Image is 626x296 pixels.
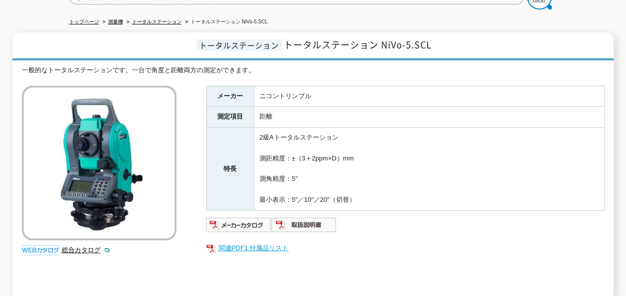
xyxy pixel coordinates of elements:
[284,38,432,51] span: トータルステーション NiVo-5.SCL
[22,65,605,76] div: 一般的なトータルステーションです。一台で角度と距離両方の測定ができます。
[197,39,281,51] span: トータルステーション
[271,217,337,233] img: 取扱説明書
[206,128,254,211] th: 特長
[206,242,605,255] a: 関連PDF1 付属品リスト
[22,245,59,255] img: webカタログ
[254,86,604,107] td: ニコントリンブル
[132,19,182,24] a: トータルステーション
[271,223,337,231] a: 取扱説明書
[206,107,254,128] th: 測定項目
[254,128,604,211] td: 2級Aトータルステーション 測距精度：±（3＋2ppm×D）mm 測角精度：5″ 最小表示：5″／10″／20″（切替）
[206,217,271,233] img: メーカーカタログ
[62,246,111,254] a: 総合カタログ
[108,19,123,24] a: 測量機
[183,17,268,27] li: トータルステーション NiVo-5.SCL
[206,86,254,107] th: メーカー
[69,19,99,24] a: トップページ
[22,86,176,240] img: トータルステーション NiVo-5.SCL
[206,223,271,231] a: メーカーカタログ
[254,107,604,128] td: 距離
